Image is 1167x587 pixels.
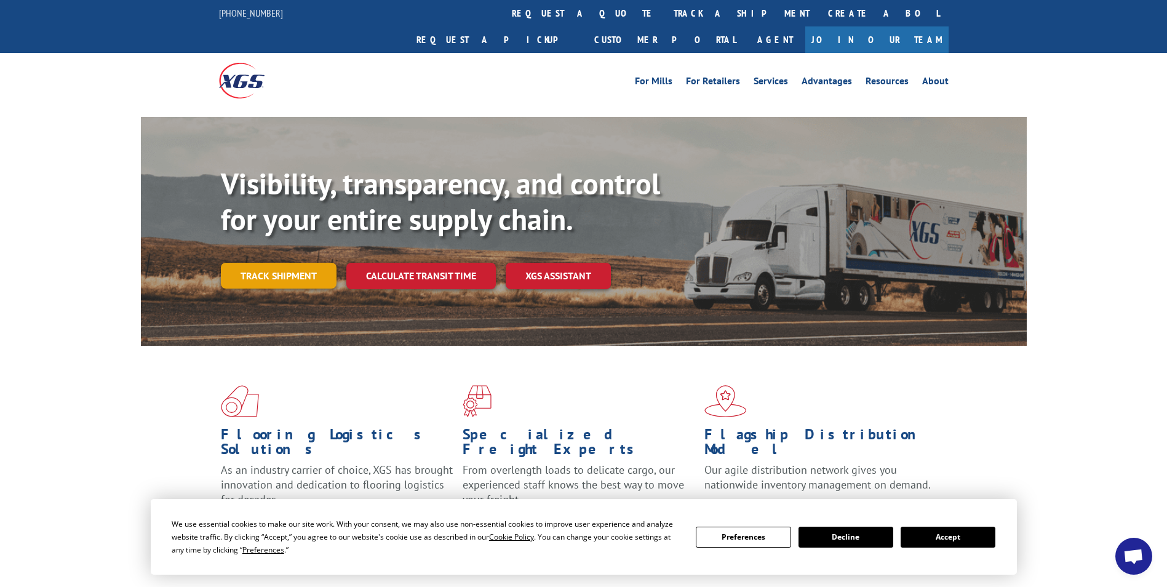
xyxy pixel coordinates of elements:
img: xgs-icon-focused-on-flooring-red [463,385,492,417]
a: Resources [866,76,909,90]
img: xgs-icon-flagship-distribution-model-red [704,385,747,417]
a: For Mills [635,76,672,90]
span: Preferences [242,545,284,555]
div: Cookie Consent Prompt [151,499,1017,575]
a: Join Our Team [805,26,949,53]
a: XGS ASSISTANT [506,263,611,289]
a: Request a pickup [407,26,585,53]
div: We use essential cookies to make our site work. With your consent, we may also use non-essential ... [172,517,681,556]
a: Customer Portal [585,26,745,53]
button: Accept [901,527,995,548]
div: Open chat [1115,538,1152,575]
a: Advantages [802,76,852,90]
img: xgs-icon-total-supply-chain-intelligence-red [221,385,259,417]
a: [PHONE_NUMBER] [219,7,283,19]
button: Decline [799,527,893,548]
button: Preferences [696,527,791,548]
a: Track shipment [221,263,337,289]
b: Visibility, transparency, and control for your entire supply chain. [221,164,660,238]
span: Cookie Policy [489,532,534,542]
a: About [922,76,949,90]
a: For Retailers [686,76,740,90]
a: Services [754,76,788,90]
h1: Flooring Logistics Solutions [221,427,453,463]
h1: Flagship Distribution Model [704,427,937,463]
a: Calculate transit time [346,263,496,289]
p: From overlength loads to delicate cargo, our experienced staff knows the best way to move your fr... [463,463,695,517]
a: Agent [745,26,805,53]
span: Our agile distribution network gives you nationwide inventory management on demand. [704,463,931,492]
h1: Specialized Freight Experts [463,427,695,463]
span: As an industry carrier of choice, XGS has brought innovation and dedication to flooring logistics... [221,463,453,506]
